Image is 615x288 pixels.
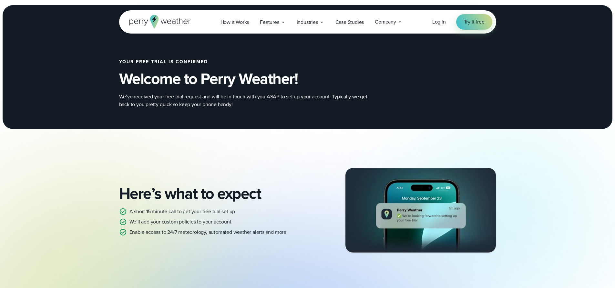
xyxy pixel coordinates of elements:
span: Log in [432,18,446,25]
span: Case Studies [335,18,364,26]
span: Company [375,18,396,26]
a: Log in [432,18,446,26]
p: Enable access to 24/7 meteorology, automated weather alerts and more [129,228,286,236]
span: Try it free [464,18,485,26]
h2: Welcome to Perry Weather! [119,70,399,88]
p: We’ll add your custom policies to your account [129,218,231,226]
p: A short 15 minute call to get your free trial set up [129,208,235,215]
h2: Here’s what to expect [119,184,302,203]
span: Features [260,18,279,26]
a: How it Works [215,15,255,29]
p: We’ve received your free trial request and will be in touch with you ASAP to set up your account.... [119,93,377,108]
a: Case Studies [330,15,370,29]
a: Try it free [456,14,492,30]
span: How it Works [220,18,249,26]
h2: Your free trial is confirmed [119,59,399,65]
span: Industries [297,18,318,26]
